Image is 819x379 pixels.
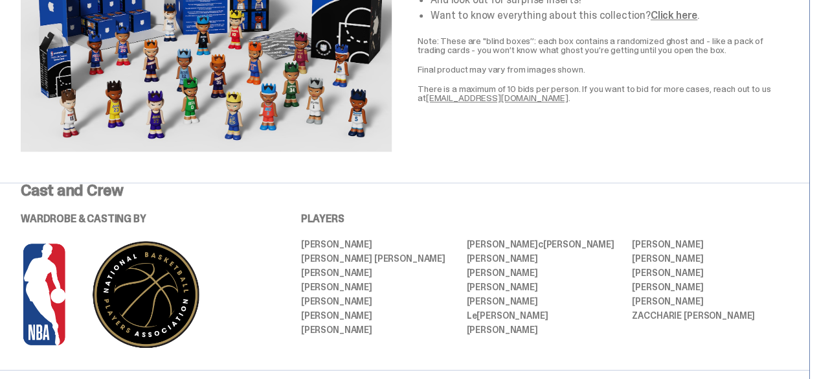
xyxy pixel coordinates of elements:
span: e [471,310,477,321]
li: [PERSON_NAME] [466,254,623,263]
li: [PERSON_NAME] [PERSON_NAME] [301,254,458,263]
li: [PERSON_NAME] [466,268,623,277]
li: [PERSON_NAME] [632,268,789,277]
a: [EMAIL_ADDRESS][DOMAIN_NAME] [426,92,568,104]
a: Click here [651,8,697,22]
li: [PERSON_NAME] [632,240,789,249]
li: [PERSON_NAME] [301,311,458,320]
li: [PERSON_NAME] [301,297,458,306]
li: [PERSON_NAME] [301,282,458,292]
p: Note: These are "blind boxes”: each box contains a randomized ghost and - like a pack of trading ... [418,36,789,54]
p: WARDROBE & CASTING BY [21,214,265,224]
li: [PERSON_NAME] [301,325,458,334]
li: [PERSON_NAME] [301,268,458,277]
li: [PERSON_NAME] [632,297,789,306]
img: NBA%20and%20PA%20logo%20for%20PDP-04.png [21,240,247,349]
li: [PERSON_NAME] [632,282,789,292]
li: [PERSON_NAME] [632,254,789,263]
li: L [PERSON_NAME] [466,311,623,320]
span: c [538,238,543,250]
li: [PERSON_NAME] [466,297,623,306]
li: [PERSON_NAME] [466,325,623,334]
li: ZACCHARIE [PERSON_NAME] [632,311,789,320]
li: [PERSON_NAME] [PERSON_NAME] [466,240,623,249]
li: [PERSON_NAME] [466,282,623,292]
li: Want to know everything about this collection? . [431,10,789,21]
li: [PERSON_NAME] [301,240,458,249]
p: PLAYERS [301,214,789,224]
p: Final product may vary from images shown. [418,65,789,74]
p: There is a maximum of 10 bids per person. If you want to bid for more cases, reach out to us at . [418,84,789,102]
p: Cast and Crew [21,183,789,198]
